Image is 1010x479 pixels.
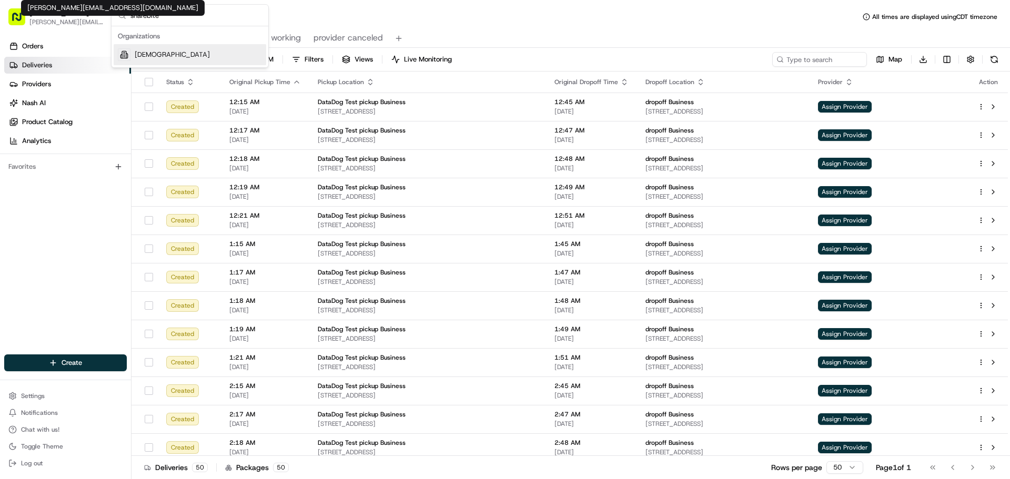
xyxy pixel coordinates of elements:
span: [STREET_ADDRESS] [318,306,538,314]
button: Filters [287,52,328,67]
div: Action [977,78,999,86]
span: [STREET_ADDRESS] [645,306,801,314]
span: [STREET_ADDRESS] [318,107,538,116]
span: 2:17 AM [229,410,301,419]
div: 50 [192,463,208,472]
span: [DATE] [229,249,301,258]
span: [STREET_ADDRESS] [645,107,801,116]
span: Views [355,55,373,64]
button: [PERSON_NAME] Org[PERSON_NAME][EMAIL_ADDRESS][DOMAIN_NAME] [4,4,109,29]
span: dropoff Business [645,382,694,390]
button: Log out [4,456,127,471]
span: Assign Provider [818,215,872,226]
span: [DATE] [554,192,629,201]
span: [STREET_ADDRESS] [645,363,801,371]
span: Map [888,55,902,64]
span: Deliveries [22,60,52,70]
img: 1732323095091-59ea418b-cfe3-43c8-9ae0-d0d06d6fd42c [22,100,41,119]
span: [DATE] [554,420,629,428]
button: Live Monitoring [387,52,457,67]
span: [DATE] [229,363,301,371]
span: Assign Provider [818,186,872,198]
span: 1:18 AM [229,297,301,305]
p: Welcome 👋 [11,42,191,59]
span: [STREET_ADDRESS] [318,192,538,201]
span: [STREET_ADDRESS] [645,249,801,258]
button: Toggle Theme [4,439,127,454]
span: 12:45 AM [554,98,629,106]
div: Deliveries [144,462,208,473]
span: [PERSON_NAME][EMAIL_ADDRESS][DOMAIN_NAME] [29,18,105,26]
a: Orders [4,38,131,55]
img: 1736555255976-a54dd68f-1ca7-489b-9aae-adbdc363a1c4 [11,100,29,119]
span: dropoff Business [645,439,694,447]
span: [DATE] [554,249,629,258]
span: working [271,32,301,44]
span: 1:15 AM [229,240,301,248]
span: [DATE] [229,221,301,229]
span: [DATE] [229,278,301,286]
div: We're available if you need us! [47,111,145,119]
span: [DATE] [554,164,629,172]
span: Notifications [21,409,58,417]
span: [PERSON_NAME] [33,163,85,171]
span: 1:19 AM [229,325,301,333]
span: [DATE] [554,334,629,343]
span: Toggle Theme [21,442,63,451]
span: [DATE] [229,334,301,343]
span: Knowledge Base [21,235,80,246]
span: DataDog Test pickup Business [318,325,406,333]
div: Past conversations [11,137,67,145]
span: All times are displayed using CDT timezone [872,13,997,21]
span: [STREET_ADDRESS] [645,420,801,428]
span: dropoff Business [645,268,694,277]
span: dropoff Business [645,410,694,419]
span: Log out [21,459,43,467]
span: [STREET_ADDRESS] [645,192,801,201]
span: [DATE] [554,221,629,229]
span: [PERSON_NAME] [33,191,85,200]
span: 12:17 AM [229,126,301,135]
span: [STREET_ADDRESS] [318,420,538,428]
span: dropoff Business [645,240,694,248]
span: 2:18 AM [229,439,301,447]
span: 12:15 AM [229,98,301,106]
a: Product Catalog [4,114,131,130]
span: DataDog Test pickup Business [318,126,406,135]
span: [DATE] [229,192,301,201]
button: See all [163,135,191,147]
span: [STREET_ADDRESS] [318,363,538,371]
span: Create [62,358,82,368]
span: [STREET_ADDRESS] [645,136,801,144]
span: Assign Provider [818,442,872,453]
span: Original Dropoff Time [554,78,618,86]
span: DataDog Test pickup Business [318,410,406,419]
span: [DATE] [554,278,629,286]
span: Status [166,78,184,86]
span: Filters [305,55,324,64]
span: [DEMOGRAPHIC_DATA] [135,50,210,59]
span: Pickup Location [318,78,364,86]
span: [STREET_ADDRESS] [645,164,801,172]
span: Assign Provider [818,328,872,340]
span: Assign Provider [818,356,872,368]
span: • [87,163,91,171]
span: DataDog Test pickup Business [318,382,406,390]
span: 2:47 AM [554,410,629,419]
span: 12:49 AM [554,183,629,191]
span: Pylon [105,261,127,269]
a: Providers [4,76,131,93]
span: Assign Provider [818,413,872,425]
span: Analytics [22,136,51,146]
div: Favorites [4,158,127,175]
span: DataDog Test pickup Business [318,353,406,362]
a: Deliveries [4,57,131,74]
span: Chat with us! [21,425,59,434]
span: 2:45 AM [554,382,629,390]
span: [DATE] [229,164,301,172]
span: Assign Provider [818,158,872,169]
img: Nash [11,11,32,32]
span: [DATE] [93,163,115,171]
span: [STREET_ADDRESS] [318,136,538,144]
button: Views [337,52,378,67]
